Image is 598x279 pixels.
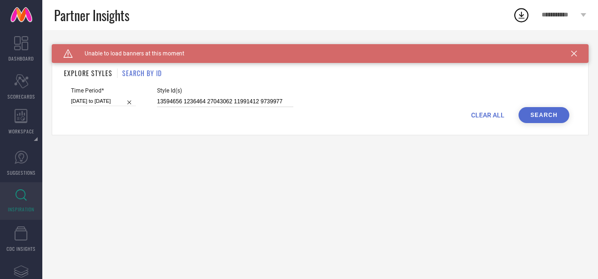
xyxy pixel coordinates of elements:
[122,68,162,78] h1: SEARCH BY ID
[471,111,504,119] span: CLEAR ALL
[7,169,36,176] span: SUGGESTIONS
[8,93,35,100] span: SCORECARDS
[157,96,293,107] input: Enter comma separated style ids e.g. 12345, 67890
[8,128,34,135] span: WORKSPACE
[8,55,34,62] span: DASHBOARD
[513,7,530,23] div: Open download list
[54,6,129,25] span: Partner Insights
[519,107,569,123] button: Search
[52,44,589,51] div: Back TO Dashboard
[64,68,112,78] h1: EXPLORE STYLES
[73,50,184,57] span: Unable to load banners at this moment
[71,87,136,94] span: Time Period*
[7,245,36,252] span: CDC INSIGHTS
[157,87,293,94] span: Style Id(s)
[8,206,34,213] span: INSPIRATION
[71,96,136,106] input: Select time period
